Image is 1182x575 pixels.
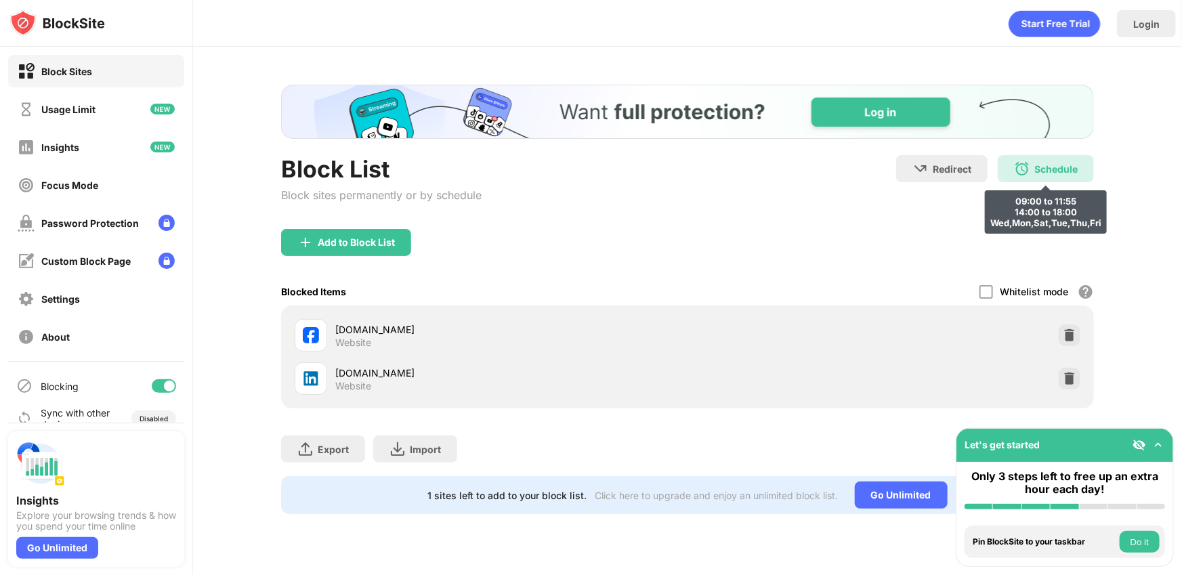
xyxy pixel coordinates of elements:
div: 1 sites left to add to your block list. [428,490,587,501]
div: Explore your browsing trends & how you spend your time online [16,510,176,532]
div: Block List [281,155,482,183]
div: Go Unlimited [855,482,948,509]
div: Sync with other devices [41,407,110,430]
div: Website [335,380,371,392]
div: Blocking [41,381,79,392]
div: About [41,331,70,343]
div: Block Sites [41,66,92,77]
div: 14:00 to 18:00 [990,207,1101,217]
img: logo-blocksite.svg [9,9,105,37]
img: omni-setup-toggle.svg [1152,438,1165,452]
div: Only 3 steps left to free up an extra hour each day! [965,470,1165,496]
div: Blocked Items [281,286,346,297]
img: new-icon.svg [150,142,175,152]
div: [DOMAIN_NAME] [335,366,688,380]
img: push-insights.svg [16,440,65,488]
img: favicons [303,327,319,343]
div: Disabled [140,414,168,423]
div: Focus Mode [41,179,98,191]
img: insights-off.svg [18,139,35,156]
div: Let's get started [965,439,1040,450]
img: lock-menu.svg [159,215,175,231]
iframe: Banner [281,85,1094,139]
button: Do it [1120,531,1160,553]
img: eye-not-visible.svg [1133,438,1146,452]
div: Pin BlockSite to your taskbar [973,537,1116,547]
img: password-protection-off.svg [18,215,35,232]
div: Add to Block List [318,237,395,248]
img: settings-off.svg [18,291,35,307]
div: Website [335,337,371,349]
div: Insights [41,142,79,153]
div: Go Unlimited [16,537,98,559]
img: blocking-icon.svg [16,378,33,394]
div: Click here to upgrade and enjoy an unlimited block list. [595,490,839,501]
div: Block sites permanently or by schedule [281,188,482,202]
div: Custom Block Page [41,255,131,267]
img: sync-icon.svg [16,410,33,427]
img: focus-off.svg [18,177,35,194]
div: Password Protection [41,217,139,229]
div: animation [1009,10,1101,37]
div: Schedule [1034,163,1078,175]
img: customize-block-page-off.svg [18,253,35,270]
div: Redirect [933,163,971,175]
div: Wed,Mon,Sat,Tue,Thu,Fri [990,217,1101,228]
div: Settings [41,293,80,305]
img: block-on.svg [18,63,35,80]
div: 09:00 to 11:55 [990,196,1101,207]
div: Export [318,444,349,455]
div: Insights [16,494,176,507]
div: [DOMAIN_NAME] [335,322,688,337]
div: Usage Limit [41,104,96,115]
img: about-off.svg [18,328,35,345]
img: time-usage-off.svg [18,101,35,118]
div: Login [1133,18,1160,30]
div: Whitelist mode [1000,286,1068,297]
img: lock-menu.svg [159,253,175,269]
div: Import [410,444,441,455]
img: favicons [303,370,319,387]
img: new-icon.svg [150,104,175,114]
